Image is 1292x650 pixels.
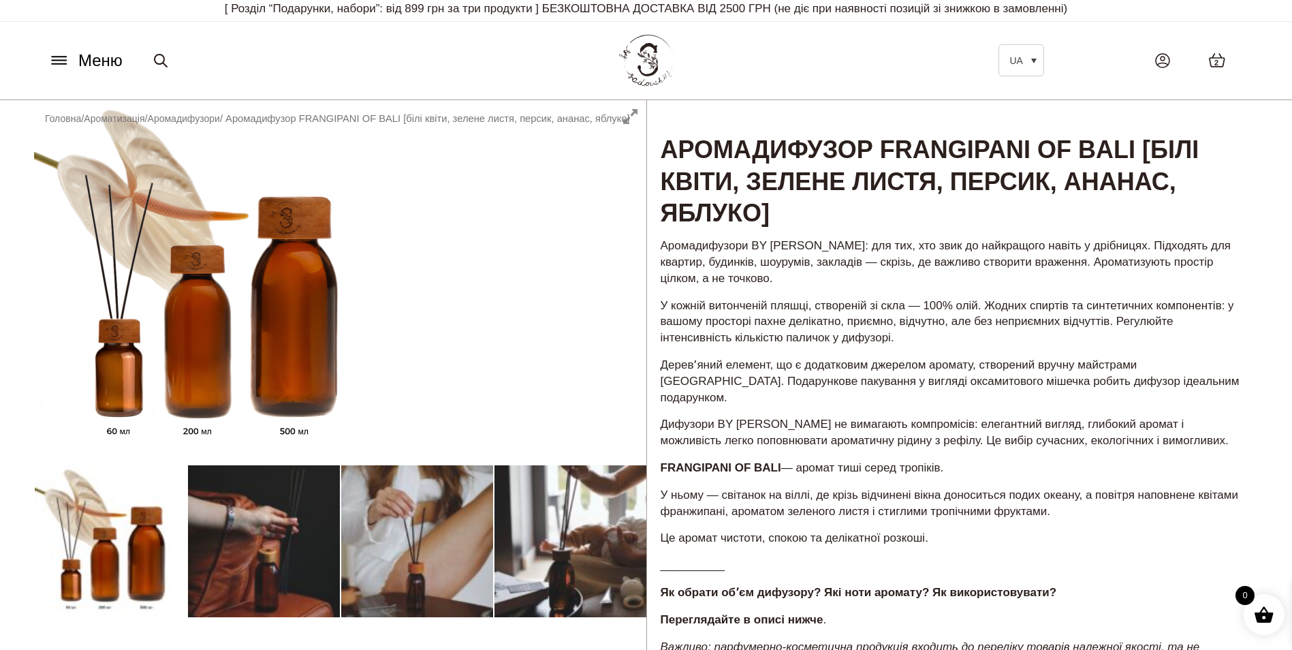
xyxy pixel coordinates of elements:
a: Аромадифузори [148,113,220,124]
p: Аромадифузори BY [PERSON_NAME]: для тих, хто звик до найкращого навіть у дрібницях. Підходять для... [661,238,1245,286]
p: Дифузори BY [PERSON_NAME] не вимагають компромісів: елегантний вигляд, глибокий аромат і можливіс... [661,416,1245,449]
span: 0 [1235,586,1255,605]
nav: Breadcrumb [45,111,630,126]
strong: Як обрати обʼєм дифузору? Які ноти аромату? Як використовувати? [661,586,1057,599]
a: 2 [1195,39,1240,82]
a: Ароматизація [84,113,144,124]
strong: Переглядайте в описі нижче [661,613,823,626]
p: Це аромат чистоти, спокою та делікатної розкоші. [661,530,1245,546]
span: Меню [78,48,123,73]
p: У ньому — світанок на віллі, де крізь відчинені вікна доноситься подих океану, а повітря наповнен... [661,487,1245,520]
p: У кожній витонченій пляшці, створеній зі скла — 100% олій. Жодних спиртів та синтетичних компонен... [661,298,1245,346]
a: Головна [45,113,81,124]
strong: FRANGIPANI OF BALI [661,461,781,474]
button: Меню [44,48,127,74]
p: — аромат тиші серед тропіків. [661,460,1245,476]
img: BY SADOVSKIY [619,35,674,86]
p: __________ [661,557,1245,574]
h1: Аромадифузор FRANGIPANI OF BALI [білі квіти, зелене листя, персик, ананас, яблуко] [647,100,1259,231]
span: 2 [1214,57,1218,69]
p: . [661,612,1245,628]
span: UA [1009,55,1022,66]
p: Деревʼяний елемент, що є додатковим джерелом аромату, створений вручну майстрами [GEOGRAPHIC_DATA... [661,357,1245,405]
a: UA [998,44,1043,76]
